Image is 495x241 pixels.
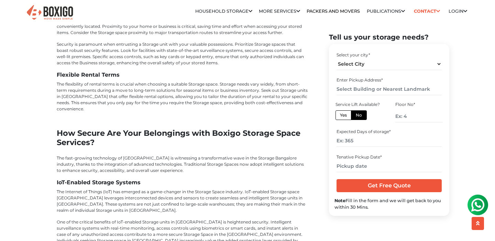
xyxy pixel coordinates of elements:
div: Enter Pickup Address [337,77,441,83]
label: No [351,110,367,120]
h3: Flexible Rental Terms [57,72,308,78]
input: Select Building or Nearest Landmark [337,83,441,95]
a: Household Storage [195,9,252,14]
a: Publications [367,9,405,14]
label: Yes [335,110,351,120]
div: Tenative Pickup Date [337,154,441,160]
div: Expected Days of storage [337,129,441,135]
div: Select your city [337,52,441,58]
input: Ex: 365 [337,135,441,147]
p: The significance of the Storage facility's location cannot be overstated. Opt for a Storage Space... [57,17,308,36]
img: whatsapp-icon.svg [7,7,21,21]
p: Security is paramount when entrusting a Storage unit with your valuable possessions. Prioritize S... [57,41,308,66]
input: Get Free Quote [337,179,441,192]
div: Service Lift Available? [335,101,383,107]
div: Floor No [395,101,443,107]
h2: How Secure Are Your Belongings with Boxigo Storage Space Services? [57,129,308,147]
a: More services [259,9,300,14]
b: Note [334,198,345,203]
button: scroll up [472,217,484,230]
img: Boxigo [26,4,74,21]
a: Packers and Movers [307,9,360,14]
p: The fast-growing technology of [GEOGRAPHIC_DATA] is witnessing a transformative wave in the Stora... [57,155,308,174]
h2: Tell us your storage needs? [329,33,449,41]
p: The flexibility of rental terms is crucial when choosing a suitable Storage space. Storage needs ... [57,81,308,112]
h3: IoT-Enabled Storage Systems [57,179,308,186]
a: Login [449,9,467,14]
input: Pickup date [337,160,441,172]
a: Contact [411,6,442,17]
p: The Internet of Things (IoT) has emerged as a game-changer in the Storage Space industry. IoT-ena... [57,189,308,213]
div: Fill in the form and we will get back to you within 30 Mins. [334,197,444,210]
input: Ex: 4 [395,110,443,122]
